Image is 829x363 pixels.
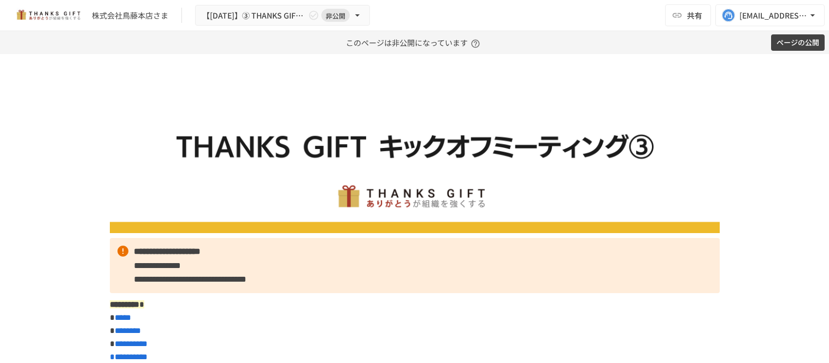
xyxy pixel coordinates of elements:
[13,7,83,24] img: mMP1OxWUAhQbsRWCurg7vIHe5HqDpP7qZo7fRoNLXQh
[321,10,350,21] span: 非公開
[202,9,306,22] span: 【[DATE]】➂ THANKS GIFT操作説明/THANKS GIFT[PERSON_NAME]MTG
[346,31,483,54] p: このページは非公開になっています
[92,10,168,21] div: 株式会社鳥藤本店さま
[110,81,720,233] img: Vf4rJgTGJjt7WSqoaq8ySjYsUW0NySM6lbYU6MaGsMK
[771,34,825,51] button: ページの公開
[665,4,711,26] button: 共有
[687,9,702,21] span: 共有
[739,9,807,22] div: [EMAIL_ADDRESS][DOMAIN_NAME]
[715,4,825,26] button: [EMAIL_ADDRESS][DOMAIN_NAME]
[195,5,370,26] button: 【[DATE]】➂ THANKS GIFT操作説明/THANKS GIFT[PERSON_NAME]MTG非公開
